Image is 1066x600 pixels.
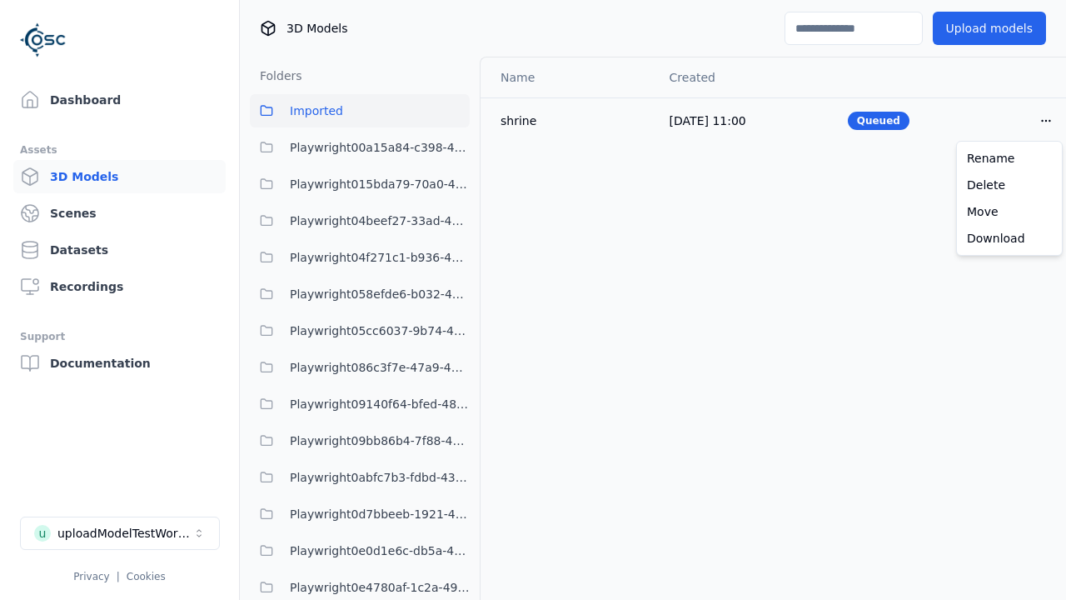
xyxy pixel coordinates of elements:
a: Download [960,225,1059,252]
a: Rename [960,145,1059,172]
a: Move [960,198,1059,225]
a: Delete [960,172,1059,198]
